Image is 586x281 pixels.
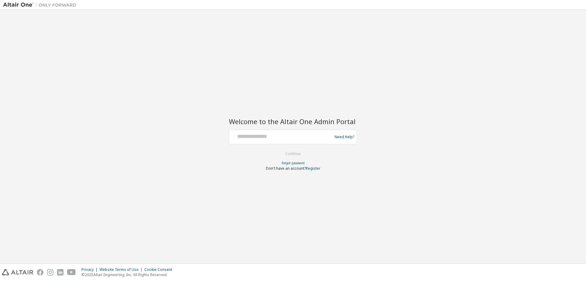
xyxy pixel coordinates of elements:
div: Privacy [81,267,99,272]
div: Cookie Consent [144,267,176,272]
span: Don't have an account? [266,166,306,171]
img: facebook.svg [37,269,43,275]
img: Altair One [3,2,79,8]
img: youtube.svg [67,269,76,275]
p: © 2025 Altair Engineering, Inc. All Rights Reserved. [81,272,176,277]
img: linkedin.svg [57,269,63,275]
a: Forgot password [282,161,305,165]
img: altair_logo.svg [2,269,33,275]
img: instagram.svg [47,269,53,275]
a: Register [306,166,320,171]
h2: Welcome to the Altair One Admin Portal [229,117,357,126]
div: Website Terms of Use [99,267,144,272]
